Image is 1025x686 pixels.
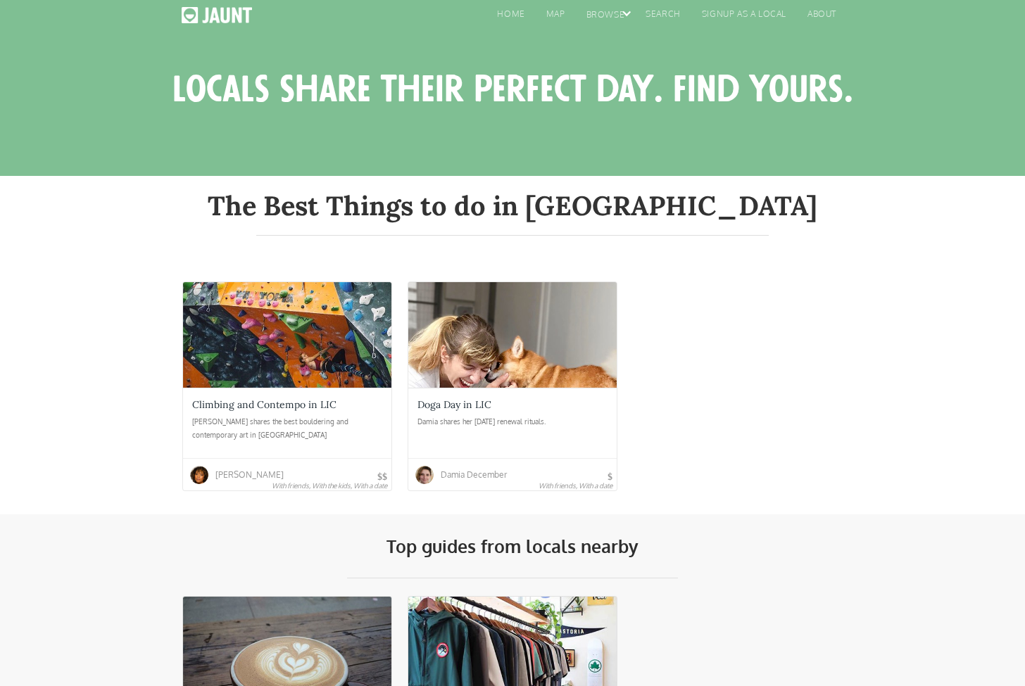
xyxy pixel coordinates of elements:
[408,282,617,490] a: Doga Day in LICDamia shares her [DATE] renewal rituals.Damia December$With friends, With a date
[417,415,608,443] div: Damia shares her [DATE] renewal rituals.
[483,7,532,28] a: home
[483,7,631,29] div: homemapbrowse
[688,7,793,28] a: signup as a local
[793,7,843,28] a: About
[377,473,387,481] div: $$
[182,7,252,23] img: Jaunt logo
[192,398,337,411] div: Climbing and Contempo in LIC
[572,8,632,29] div: browse
[182,7,252,30] a: home
[272,481,387,490] div: With friends, With the kids, With a date
[417,398,491,411] div: Doga Day in LIC
[608,473,612,481] div: $
[539,481,612,490] div: With friends, With a date
[441,462,507,487] div: Damia December
[532,7,572,28] a: map
[183,282,391,490] a: Climbing and Contempo in LIC[PERSON_NAME] shares the best bouldering and contemporary art in [GEO...
[208,189,817,222] h1: The Best Things to do in [GEOGRAPHIC_DATA]
[182,528,843,564] h2: Top guides from locals nearby
[215,462,284,487] div: [PERSON_NAME]
[192,415,382,443] div: [PERSON_NAME] shares the best bouldering and contemporary art in [GEOGRAPHIC_DATA]
[631,7,688,28] a: search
